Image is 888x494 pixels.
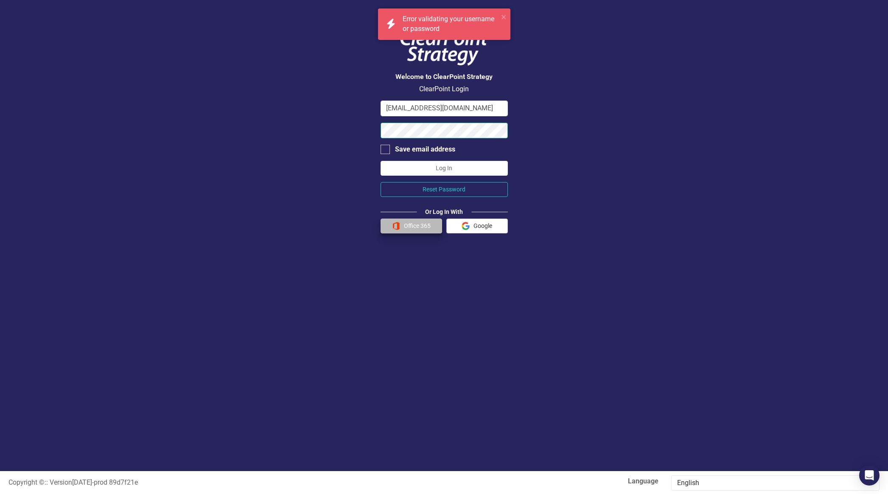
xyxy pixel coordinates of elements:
div: Or Log In With [417,208,471,216]
div: Error validating your username or password [403,14,499,34]
button: Reset Password [381,182,508,197]
img: Google [462,222,470,230]
button: Office 365 [381,219,442,233]
p: ClearPoint Login [381,84,508,94]
div: Save email address [395,145,455,154]
label: Language [451,477,659,486]
h3: Welcome to ClearPoint Strategy [381,73,508,81]
button: Google [446,219,508,233]
span: Copyright © [8,478,45,486]
div: :: Version [DATE] - prod 89d7f21e [2,478,444,488]
div: Open Intercom Messenger [859,465,880,486]
input: Email Address [381,101,508,116]
img: Office 365 [392,222,400,230]
div: English [677,478,864,488]
button: close [501,12,507,22]
button: Log In [381,161,508,176]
